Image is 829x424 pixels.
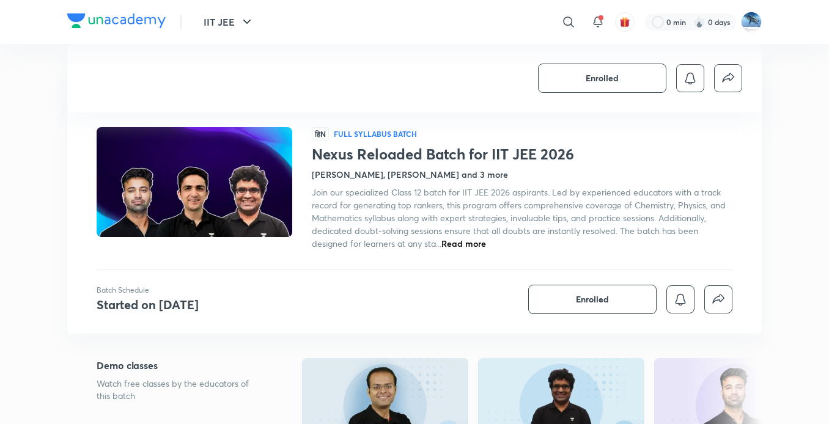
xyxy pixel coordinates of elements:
[97,296,199,313] h4: Started on [DATE]
[619,16,630,27] img: avatar
[528,285,657,314] button: Enrolled
[312,186,726,249] span: Join our specialized Class 12 batch for IIT JEE 2026 aspirants. Led by experienced educators with...
[67,13,166,28] img: Company Logo
[538,64,666,93] button: Enrolled
[67,13,166,31] a: Company Logo
[312,145,732,163] h1: Nexus Reloaded Batch for IIT JEE 2026
[312,127,329,141] span: हिN
[576,293,609,305] span: Enrolled
[312,168,508,181] h4: [PERSON_NAME], [PERSON_NAME] and 3 more
[97,358,263,373] h5: Demo classes
[441,238,486,249] span: Read more
[196,10,262,34] button: IIT JEE
[97,285,199,296] p: Batch Schedule
[615,12,635,32] button: avatar
[95,126,294,238] img: Thumbnail
[586,72,619,84] span: Enrolled
[97,378,263,402] p: Watch free classes by the educators of this batch
[741,12,762,32] img: Rajat Ahirwar
[334,129,417,139] p: Full Syllabus Batch
[693,16,706,28] img: streak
